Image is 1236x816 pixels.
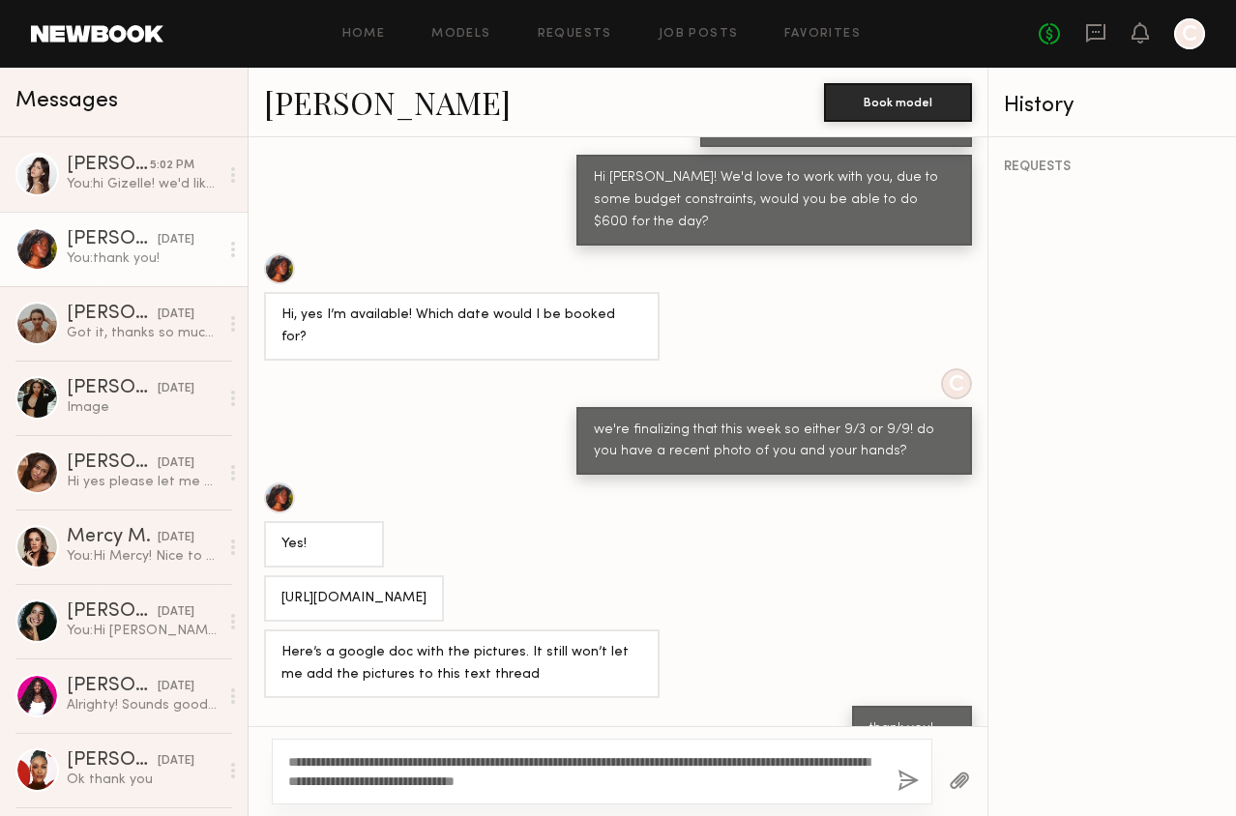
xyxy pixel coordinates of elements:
div: [DATE] [158,231,194,249]
div: Alrighty! Sounds good 🥰 [67,696,219,714]
a: Job Posts [659,28,739,41]
div: Got it, thanks so much! That works for me, so we’ll stay in touch!:) [67,324,219,342]
div: Hi, yes I’m available! Which date would I be booked for? [281,305,642,349]
div: Image [67,398,219,417]
div: [PERSON_NAME] [67,156,150,175]
div: You: hi Gizelle! we'd like to move forward and book you for [DATE][DATE] ! can you please provide... [67,175,219,193]
div: thank you! [869,718,955,741]
div: Mercy M. [67,528,158,547]
div: You: thank you! [67,249,219,268]
div: [DATE] [158,603,194,622]
a: [PERSON_NAME] [264,81,511,123]
div: Here’s a google doc with the pictures. It still won’t let me add the pictures to this text thread [281,642,642,686]
a: Book model [824,93,972,109]
div: Yes! [281,534,367,556]
div: 5:02 PM [150,157,194,175]
div: [PERSON_NAME] [67,453,158,473]
div: Hi [PERSON_NAME]! We'd love to work with you, due to some budget constraints, would you be able t... [594,167,955,234]
div: [URL][DOMAIN_NAME] [281,588,427,610]
a: C [1174,18,1205,49]
div: History [1004,95,1221,117]
a: Home [342,28,386,41]
div: [PERSON_NAME] [67,677,158,696]
button: Book model [824,83,972,122]
div: [DATE] [158,306,194,324]
a: Models [431,28,490,41]
div: [PERSON_NAME] [67,379,158,398]
div: [DATE] [158,529,194,547]
a: Requests [538,28,612,41]
a: Favorites [784,28,861,41]
div: [PERSON_NAME] [67,305,158,324]
span: Messages [15,90,118,112]
div: [DATE] [158,380,194,398]
div: [PERSON_NAME] [67,602,158,622]
div: [DATE] [158,678,194,696]
div: [PERSON_NAME] [67,751,158,771]
div: [PERSON_NAME] [67,230,158,249]
div: Ok thank you [67,771,219,789]
div: [DATE] [158,454,194,473]
div: REQUESTS [1004,160,1221,174]
div: [DATE] [158,752,194,771]
div: Hi yes please let me know [PERSON_NAME]:) [67,473,219,491]
div: You: Hi Mercy! Nice to meet you! I’m [PERSON_NAME], and I’m working on a photoshoot that we’re st... [67,547,219,566]
div: You: Hi [PERSON_NAME]! Nice to meet you! I’m [PERSON_NAME], and I’m working on a photoshoot that ... [67,622,219,640]
div: we're finalizing that this week so either 9/3 or 9/9! do you have a recent photo of you and your ... [594,420,955,464]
